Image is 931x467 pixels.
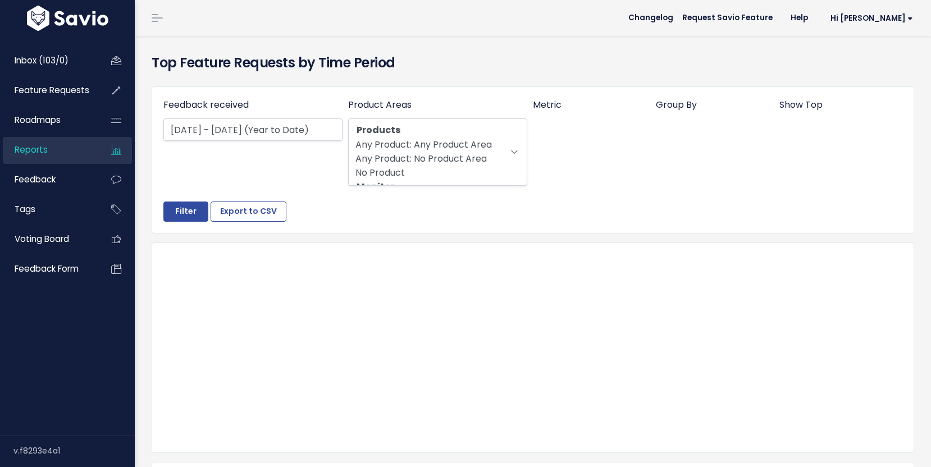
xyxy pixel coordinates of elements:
input: Filter [163,202,208,222]
a: Inbox (103/0) [3,48,93,74]
div: v.f8293e4a1 [13,436,135,465]
h4: Top Feature Requests by Time Period [152,53,914,73]
a: Feature Requests [3,77,93,103]
span: Reports [15,144,48,155]
option: Any Product: Any Product Area [355,138,518,152]
a: Request Savio Feature [673,10,782,26]
span: Inbox (103/0) [15,54,69,66]
button: Export to CSV [211,202,286,222]
span: Voting Board [15,233,69,245]
label: Show Top [779,98,823,112]
a: Feedback form [3,256,93,282]
option: No Product [355,166,518,180]
a: Voting Board [3,226,93,252]
a: Hi [PERSON_NAME] [817,10,922,27]
a: Roadmaps [3,107,93,133]
span: Hi [PERSON_NAME] [830,14,913,22]
span: Roadmaps [15,114,61,126]
span: Feedback [15,173,56,185]
input: Choose dates [163,118,343,141]
label: Group By [656,98,697,112]
span: Feedback form [15,263,79,274]
span: Feature Requests [15,84,89,96]
label: Product Areas [348,98,412,112]
a: Feedback [3,167,93,193]
option: Any Product: No Product Area [355,152,518,166]
img: logo-white.9d6f32f41409.svg [24,6,111,31]
label: Feedback received [163,98,249,112]
a: Reports [3,137,93,163]
a: Tags [3,196,93,222]
span: Tags [15,203,35,215]
span: Changelog [628,14,673,22]
label: Metric [533,98,562,112]
a: Help [782,10,817,26]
